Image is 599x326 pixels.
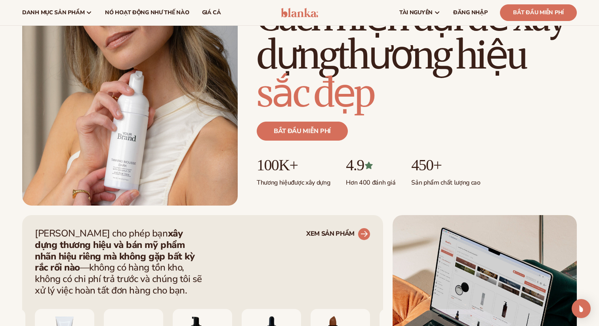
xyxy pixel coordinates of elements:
a: Bắt đầu miễn phí [257,122,348,141]
font: Nó hoạt động như thế nào [105,9,189,16]
font: —không có hàng tồn kho, không có chi phí trả trước và chúng tôi sẽ xử lý việc hoàn tất đơn hàng c... [35,261,202,297]
font: giá cả [202,9,221,16]
font: ĐĂNG NHẬP [453,9,487,16]
font: sắc đẹp [257,69,374,117]
font: XEM SẢN PHẨM [306,229,355,238]
font: 450+ [411,156,441,174]
a: Bắt đầu miễn phí [500,4,577,21]
font: Thương hiệu [257,178,291,187]
font: Bắt đầu miễn phí [274,127,331,135]
font: danh mục sản phẩm [22,9,84,16]
div: Mở Intercom Messenger [572,299,591,318]
font: Hơn 400 đánh giá [346,178,395,187]
font: tài nguyên [399,9,433,16]
a: XEM SẢN PHẨM [306,228,370,240]
font: 4.9 [346,156,364,174]
font: thương hiệu [337,31,526,79]
font: Sản phẩm chất lượng cao [411,178,481,187]
font: được xây dựng [291,178,330,187]
font: [PERSON_NAME] cho phép bạn [35,227,168,240]
font: 100K+ [257,156,298,174]
img: biểu trưng [281,8,319,17]
font: xây dựng thương hiệu và bán mỹ phẩm nhãn hiệu riêng mà không gặp bất kỳ rắc rối nào [35,227,195,274]
font: Bắt đầu miễn phí [513,9,564,16]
